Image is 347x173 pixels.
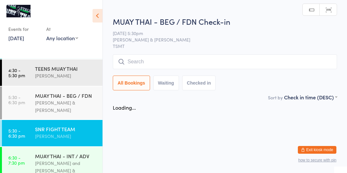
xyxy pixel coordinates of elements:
[35,125,97,132] div: SNR FIGHT TEAM
[298,146,336,154] button: Exit kiosk mode
[35,92,97,99] div: MUAY THAI - BEG / FDN
[8,24,40,34] div: Events for
[46,24,78,34] div: At
[113,43,337,49] span: TSMT
[113,30,327,36] span: [DATE] 5:30pm
[284,94,337,101] div: Check in time (DESC)
[8,95,25,105] time: 5:30 - 6:30 pm
[113,104,136,111] div: Loading...
[113,36,327,43] span: [PERSON_NAME] & [PERSON_NAME]
[8,34,24,41] a: [DATE]
[8,155,25,165] time: 6:30 - 7:30 pm
[113,54,337,69] input: Search
[298,158,336,162] button: how to secure with pin
[153,76,179,90] button: Waiting
[2,59,102,86] a: 4:30 -5:30 pmTEENS MUAY THAI[PERSON_NAME]
[182,76,216,90] button: Checked in
[268,94,283,101] label: Sort by
[2,86,102,119] a: 5:30 -6:30 pmMUAY THAI - BEG / FDN[PERSON_NAME] & [PERSON_NAME]
[113,76,150,90] button: All Bookings
[35,132,97,140] div: [PERSON_NAME]
[46,34,78,41] div: Any location
[6,5,31,17] img: Team Stalder Muay Thai
[35,65,97,72] div: TEENS MUAY THAI
[35,99,97,114] div: [PERSON_NAME] & [PERSON_NAME]
[8,68,25,78] time: 4:30 - 5:30 pm
[35,152,97,159] div: MUAY THAI - INT / ADV
[113,16,337,27] h2: MUAY THAI - BEG / FDN Check-in
[2,120,102,146] a: 5:30 -6:30 pmSNR FIGHT TEAM[PERSON_NAME]
[8,128,25,138] time: 5:30 - 6:30 pm
[35,72,97,79] div: [PERSON_NAME]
